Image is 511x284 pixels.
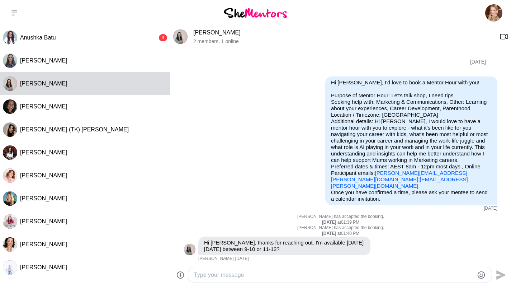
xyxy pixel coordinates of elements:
[3,53,17,68] img: A
[331,176,468,189] a: [EMAIL_ADDRESS][PERSON_NAME][DOMAIN_NAME]
[3,168,17,183] div: Amanda Greenman
[20,57,67,64] span: [PERSON_NAME]
[3,99,17,114] div: Dina Cooper
[20,241,67,247] span: [PERSON_NAME]
[20,172,67,178] span: [PERSON_NAME]
[331,170,467,182] a: [PERSON_NAME][EMAIL_ADDRESS][PERSON_NAME][DOMAIN_NAME]
[331,92,492,189] p: Purpose of Mentor Hour: Let's talk shop, I need tips Seeking help with: Marketing & Communication...
[3,260,17,275] div: Melinda Mifsud
[3,191,17,206] div: Charlie
[3,122,17,137] img: T
[3,260,17,275] img: M
[20,103,67,110] span: [PERSON_NAME]
[3,191,17,206] img: C
[184,214,497,220] p: [PERSON_NAME] has accepted the booking.
[20,80,67,87] span: [PERSON_NAME]
[3,53,17,68] div: Alison Renwick
[20,195,67,201] span: [PERSON_NAME]
[3,168,17,183] img: A
[322,231,337,236] strong: [DATE]
[3,237,17,252] img: A
[173,29,188,44] div: Fiona Spink
[224,8,287,18] img: She Mentors Logo
[173,29,188,44] img: F
[20,149,67,155] span: [PERSON_NAME]
[20,264,67,270] span: [PERSON_NAME]
[3,99,17,114] img: D
[159,34,167,41] div: 3
[184,231,497,237] div: at 01:40 PM
[3,214,17,229] img: R
[492,267,508,283] button: Send
[3,76,17,91] div: Fiona Spink
[322,220,337,225] strong: [DATE]
[3,214,17,229] div: Rebecca Cofrancesco
[484,206,497,211] time: 2025-08-17T22:53:58.187Z
[194,271,474,279] textarea: Type your message
[198,256,234,262] span: [PERSON_NAME]
[3,145,17,160] img: M
[20,34,56,41] span: Anushka Batu
[485,4,502,22] img: Philippa Sutherland
[3,237,17,252] div: Amanda Trenfield
[184,244,195,255] div: Fiona Spink
[235,256,249,262] time: 2025-08-18T01:41:39.643Z
[331,79,492,86] p: Hi [PERSON_NAME], I'd love to book a Mentor Hour with you!
[3,31,17,45] img: A
[204,239,365,252] p: Hi [PERSON_NAME], thanks for reaching out. I'm available [DATE][DATE] between 9-10 or 11-12?
[3,31,17,45] div: Anushka Batu
[20,126,129,132] span: [PERSON_NAME] (TK) [PERSON_NAME]
[3,122,17,137] div: Taliah-Kate (TK) Byron
[184,220,497,225] div: at 01:39 PM
[184,225,497,231] p: [PERSON_NAME] has accepted the booking.
[193,38,494,45] p: 2 members , 1 online
[184,244,195,255] img: F
[193,29,241,36] a: [PERSON_NAME]
[3,145,17,160] div: Melissa Fato
[20,218,67,224] span: [PERSON_NAME]
[3,76,17,91] img: F
[477,271,486,279] button: Emoji picker
[331,189,492,202] p: Once you have confirmed a time, please ask your mentee to send a calendar invitation.
[470,59,486,65] div: [DATE]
